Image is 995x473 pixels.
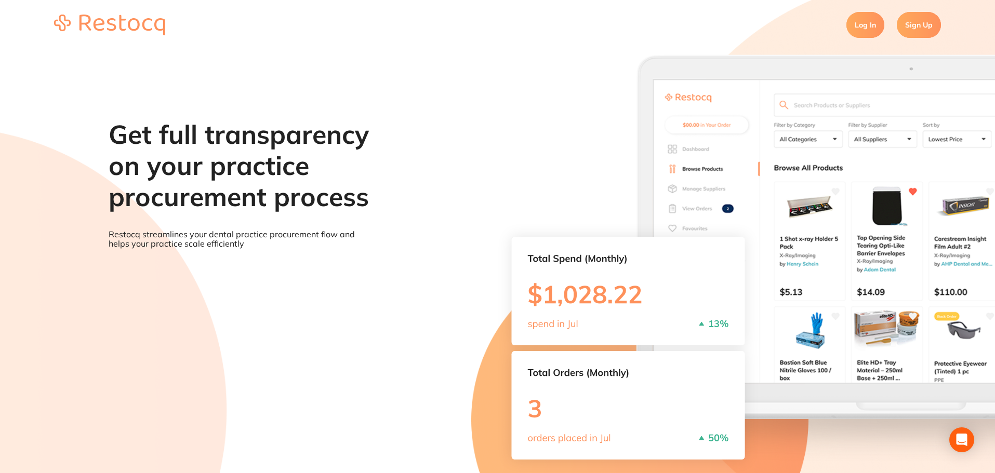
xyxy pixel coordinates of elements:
p: Restocq streamlines your dental practice procurement flow and helps your practice scale efficiently [109,229,370,249]
div: Open Intercom Messenger [949,427,974,452]
img: restocq_logo.svg [54,15,165,35]
a: Sign Up [897,12,941,38]
a: Log In [846,12,884,38]
h1: Get full transparency on your practice procurement process [109,119,370,212]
